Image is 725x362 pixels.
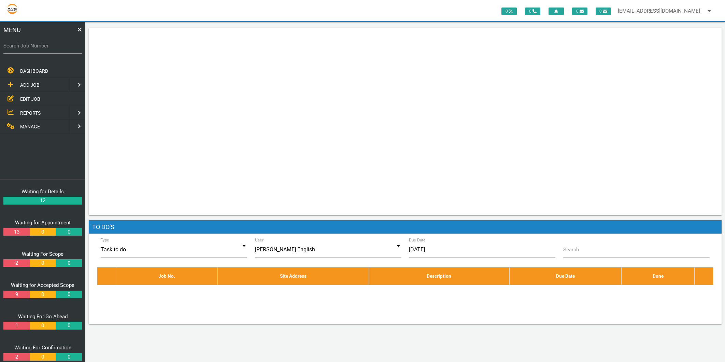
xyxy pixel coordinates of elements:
label: Type [101,237,109,243]
label: User [255,237,264,243]
a: 0 [56,228,82,236]
span: 0 [572,8,587,15]
a: Waiting for Appointment [15,220,71,226]
a: Waiting For Scope [22,251,63,257]
a: 0 [30,259,56,267]
a: Waiting For Go Ahead [18,314,68,320]
span: 0 [501,8,517,15]
a: 2 [3,353,29,361]
span: MANAGE [20,124,40,129]
span: REPORTS [20,110,41,115]
a: 9 [3,291,29,298]
th: Description [369,267,510,285]
a: 0 [56,322,82,330]
th: Job No. [116,267,217,285]
h1: To Do's [89,220,722,234]
img: s3file [7,3,18,14]
a: 0 [56,353,82,361]
th: Site Address [218,267,369,285]
a: 2 [3,259,29,267]
span: 0 [525,8,540,15]
a: 0 [56,259,82,267]
span: EDIT JOB [20,96,40,101]
a: Waiting for Accepted Scope [11,282,74,288]
a: Waiting For Confirmation [14,345,71,351]
label: Search Job Number [3,42,82,50]
label: Search [563,246,579,254]
a: 0 [30,353,56,361]
span: ADD JOB [20,82,40,88]
a: 0 [30,228,56,236]
label: Due Date [409,237,426,243]
span: 0 [596,8,611,15]
a: 1 [3,322,29,330]
th: Due Date [510,267,622,285]
a: 0 [56,291,82,298]
a: 12 [3,197,82,205]
span: MENU [3,25,21,34]
a: 0 [30,322,56,330]
span: DASHBOARD [20,68,48,74]
th: Done [622,267,695,285]
a: 0 [30,291,56,298]
a: Waiting for Details [22,189,64,195]
a: 13 [3,228,29,236]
